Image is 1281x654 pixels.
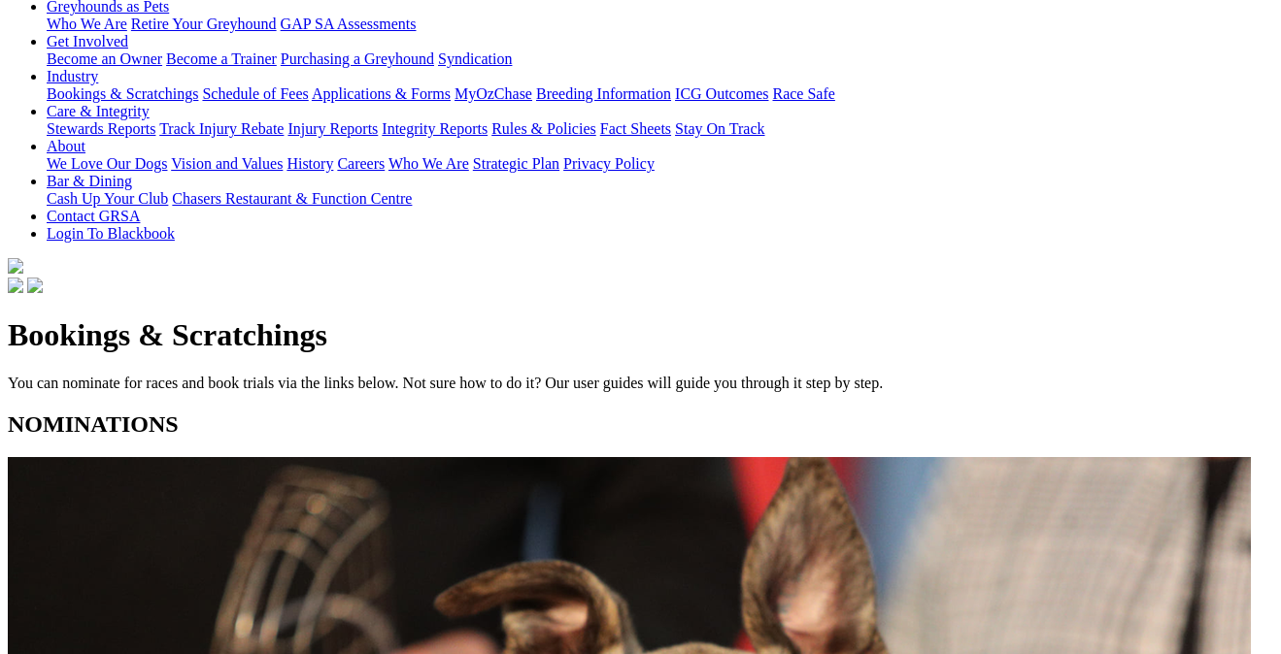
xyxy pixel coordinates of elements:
[166,50,277,67] a: Become a Trainer
[47,155,1273,173] div: About
[47,50,162,67] a: Become an Owner
[382,120,488,137] a: Integrity Reports
[491,120,596,137] a: Rules & Policies
[536,85,671,102] a: Breeding Information
[27,278,43,293] img: twitter.svg
[281,16,417,32] a: GAP SA Assessments
[312,85,451,102] a: Applications & Forms
[8,258,23,274] img: logo-grsa-white.png
[281,50,434,67] a: Purchasing a Greyhound
[47,85,1273,103] div: Industry
[8,375,1273,392] p: You can nominate for races and book trials via the links below. Not sure how to do it? Our user g...
[47,16,1273,33] div: Greyhounds as Pets
[675,85,768,102] a: ICG Outcomes
[47,120,1273,138] div: Care & Integrity
[131,16,277,32] a: Retire Your Greyhound
[455,85,532,102] a: MyOzChase
[171,155,283,172] a: Vision and Values
[47,103,150,119] a: Care & Integrity
[47,225,175,242] a: Login To Blackbook
[8,317,1273,353] h1: Bookings & Scratchings
[159,120,284,137] a: Track Injury Rebate
[47,85,198,102] a: Bookings & Scratchings
[8,278,23,293] img: facebook.svg
[287,155,333,172] a: History
[47,190,168,207] a: Cash Up Your Club
[172,190,412,207] a: Chasers Restaurant & Function Centre
[473,155,559,172] a: Strategic Plan
[202,85,308,102] a: Schedule of Fees
[47,120,155,137] a: Stewards Reports
[563,155,655,172] a: Privacy Policy
[47,16,127,32] a: Who We Are
[47,68,98,84] a: Industry
[388,155,469,172] a: Who We Are
[47,190,1273,208] div: Bar & Dining
[600,120,671,137] a: Fact Sheets
[337,155,385,172] a: Careers
[47,138,85,154] a: About
[47,50,1273,68] div: Get Involved
[675,120,764,137] a: Stay On Track
[47,33,128,49] a: Get Involved
[8,411,1273,438] h2: NOMINATIONS
[287,120,378,137] a: Injury Reports
[438,50,512,67] a: Syndication
[47,208,140,224] a: Contact GRSA
[772,85,834,102] a: Race Safe
[47,173,132,189] a: Bar & Dining
[47,155,167,172] a: We Love Our Dogs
